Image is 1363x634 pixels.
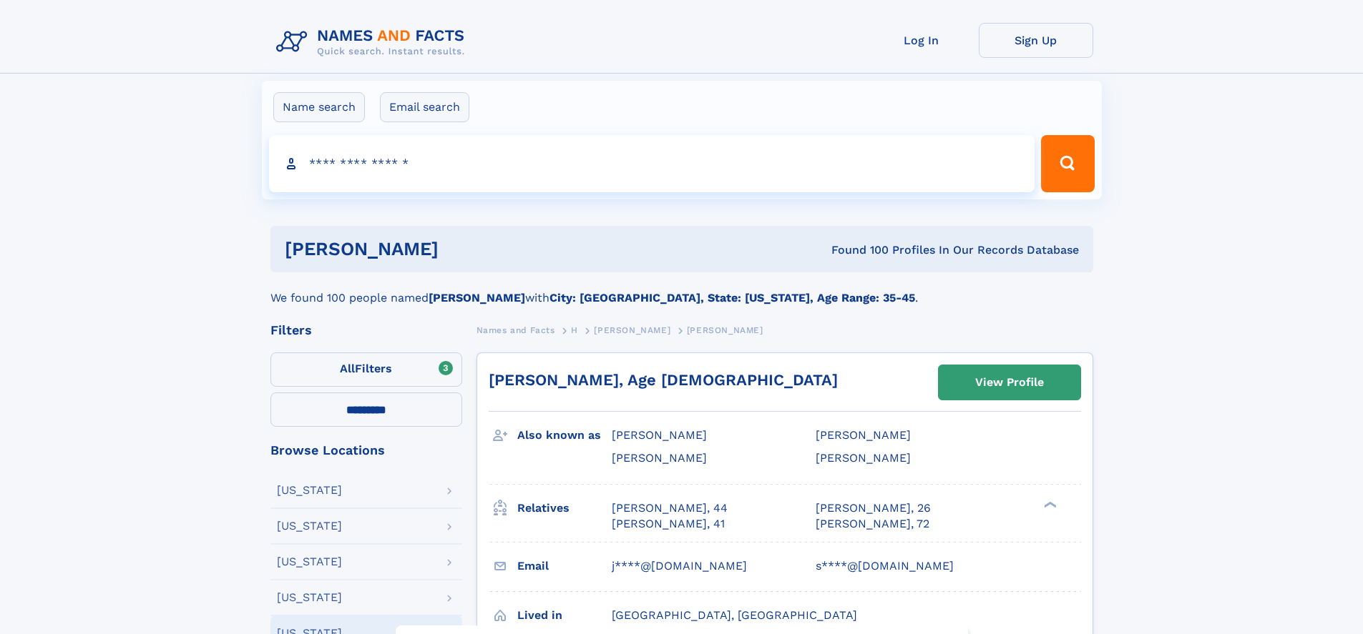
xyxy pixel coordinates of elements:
div: Found 100 Profiles In Our Records Database [635,242,1079,258]
span: [PERSON_NAME] [612,428,707,442]
label: Filters [270,352,462,387]
div: We found 100 people named with . [270,272,1093,307]
div: ❯ [1040,500,1057,509]
h1: [PERSON_NAME] [285,240,635,258]
a: [PERSON_NAME], 72 [816,516,929,532]
span: [GEOGRAPHIC_DATA], [GEOGRAPHIC_DATA] [612,608,857,622]
a: [PERSON_NAME] [594,321,670,339]
h3: Relatives [517,496,612,520]
a: [PERSON_NAME], 44 [612,500,728,516]
a: View Profile [939,365,1080,400]
div: Filters [270,324,462,337]
div: View Profile [975,366,1044,399]
b: [PERSON_NAME] [429,291,525,304]
a: [PERSON_NAME], 41 [612,516,725,532]
span: H [571,325,578,335]
div: [US_STATE] [277,520,342,532]
img: Logo Names and Facts [270,23,477,61]
a: Names and Facts [477,321,555,339]
div: [US_STATE] [277,485,342,496]
a: Sign Up [979,23,1093,58]
span: [PERSON_NAME] [612,451,707,465]
div: [US_STATE] [277,556,342,568]
h3: Lived in [517,603,612,628]
div: Browse Locations [270,444,462,457]
b: City: [GEOGRAPHIC_DATA], State: [US_STATE], Age Range: 35-45 [549,291,915,304]
a: [PERSON_NAME], 26 [816,500,931,516]
div: [US_STATE] [277,592,342,603]
label: Email search [380,92,469,122]
input: search input [269,135,1035,192]
span: All [340,362,355,375]
a: [PERSON_NAME], Age [DEMOGRAPHIC_DATA] [489,371,838,389]
h3: Also known as [517,423,612,447]
a: Log In [864,23,979,58]
button: Search Button [1041,135,1094,192]
span: [PERSON_NAME] [816,428,911,442]
h3: Email [517,554,612,578]
a: H [571,321,578,339]
span: [PERSON_NAME] [594,325,670,335]
label: Name search [273,92,365,122]
span: [PERSON_NAME] [687,325,763,335]
span: [PERSON_NAME] [816,451,911,465]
